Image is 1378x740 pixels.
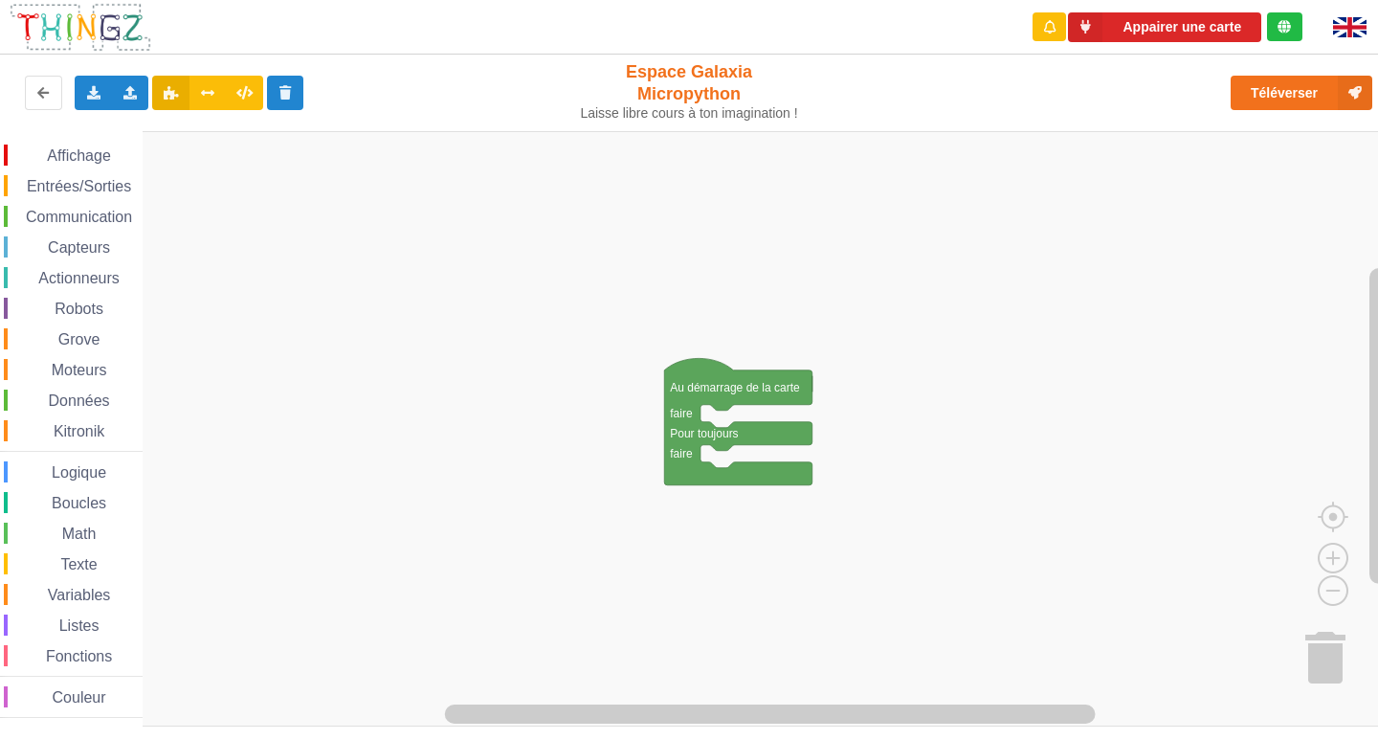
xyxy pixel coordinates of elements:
span: Listes [56,617,102,634]
text: faire [670,407,693,420]
div: Tu es connecté au serveur de création de Thingz [1267,12,1302,41]
img: thingz_logo.png [9,2,152,53]
span: Moteurs [49,362,110,378]
span: Affichage [44,147,113,164]
div: Espace Galaxia Micropython [572,61,807,122]
span: Variables [45,587,114,603]
button: Appairer une carte [1068,12,1261,42]
span: Robots [52,301,106,317]
span: Logique [49,464,109,481]
span: Données [46,392,113,409]
span: Capteurs [45,239,113,256]
span: Fonctions [43,648,115,664]
img: gb.png [1333,17,1367,37]
span: Entrées/Sorties [24,178,134,194]
button: Téléverser [1231,76,1372,110]
div: Laisse libre cours à ton imagination ! [572,105,807,122]
span: Boucles [49,495,109,511]
span: Texte [57,556,100,572]
span: Kitronik [51,423,107,439]
text: Pour toujours [670,427,738,440]
text: Au démarrage de la carte [670,381,800,394]
span: Math [59,526,100,542]
text: faire [670,447,693,460]
span: Grove [56,331,103,348]
span: Couleur [50,689,109,706]
span: Actionneurs [35,270,122,286]
span: Communication [23,209,135,225]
